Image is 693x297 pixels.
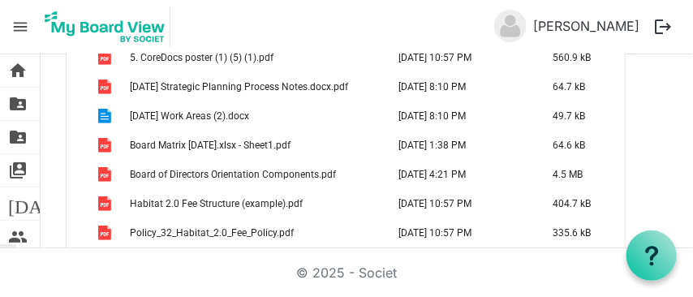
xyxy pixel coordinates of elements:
[130,110,249,122] span: [DATE] Work Areas (2).docx
[8,121,28,153] span: folder_shared
[130,227,294,239] span: Policy_32_Habitat_2.0_Fee_Policy.pdf
[527,10,646,42] a: [PERSON_NAME]
[381,72,536,101] td: January 20, 2025 8:10 PM column header Modified
[646,10,680,44] button: logout
[8,154,28,187] span: switch_account
[8,187,71,220] span: [DATE]
[67,218,88,247] td: checkbox
[125,101,381,131] td: 6.19.24 Work Areas (2).docx is template cell column header Name
[536,72,625,101] td: 64.7 kB is template cell column header Size
[67,189,88,218] td: checkbox
[88,43,125,72] td: is template cell column header type
[381,160,536,189] td: June 13, 2025 4:21 PM column header Modified
[381,189,536,218] td: October 07, 2024 10:57 PM column header Modified
[88,160,125,189] td: is template cell column header type
[67,101,88,131] td: checkbox
[381,43,536,72] td: October 07, 2024 10:57 PM column header Modified
[125,218,381,247] td: Policy_32_Habitat_2.0_Fee_Policy.pdf is template cell column header Name
[536,160,625,189] td: 4.5 MB is template cell column header Size
[130,198,303,209] span: Habitat 2.0 Fee Structure (example).pdf
[8,88,28,120] span: folder_shared
[125,160,381,189] td: Board of Directors Orientation Components.pdf is template cell column header Name
[381,131,536,160] td: September 05, 2025 1:38 PM column header Modified
[8,221,28,253] span: people
[67,43,88,72] td: checkbox
[125,131,381,160] td: Board Matrix June 2025.xlsx - Sheet1.pdf is template cell column header Name
[381,101,536,131] td: January 20, 2025 8:10 PM column header Modified
[40,6,170,47] img: My Board View Logo
[125,43,381,72] td: 5. CoreDocs poster (1) (5) (1).pdf is template cell column header Name
[67,131,88,160] td: checkbox
[125,72,381,101] td: 6.19.24 Strategic Planning Process Notes.docx.pdf is template cell column header Name
[296,265,397,281] a: © 2025 - Societ
[40,6,177,47] a: My Board View Logo
[536,189,625,218] td: 404.7 kB is template cell column header Size
[130,140,291,151] span: Board Matrix [DATE].xlsx - Sheet1.pdf
[536,131,625,160] td: 64.6 kB is template cell column header Size
[130,52,273,63] span: 5. CoreDocs poster (1) (5) (1).pdf
[536,43,625,72] td: 560.9 kB is template cell column header Size
[88,131,125,160] td: is template cell column header type
[494,10,527,42] img: no-profile-picture.svg
[381,218,536,247] td: October 07, 2024 10:57 PM column header Modified
[88,72,125,101] td: is template cell column header type
[536,218,625,247] td: 335.6 kB is template cell column header Size
[88,101,125,131] td: is template cell column header type
[536,101,625,131] td: 49.7 kB is template cell column header Size
[130,169,336,180] span: Board of Directors Orientation Components.pdf
[8,54,28,87] span: home
[88,218,125,247] td: is template cell column header type
[130,81,348,93] span: [DATE] Strategic Planning Process Notes.docx.pdf
[125,189,381,218] td: Habitat 2.0 Fee Structure (example).pdf is template cell column header Name
[67,72,88,101] td: checkbox
[67,160,88,189] td: checkbox
[88,189,125,218] td: is template cell column header type
[5,11,36,42] span: menu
